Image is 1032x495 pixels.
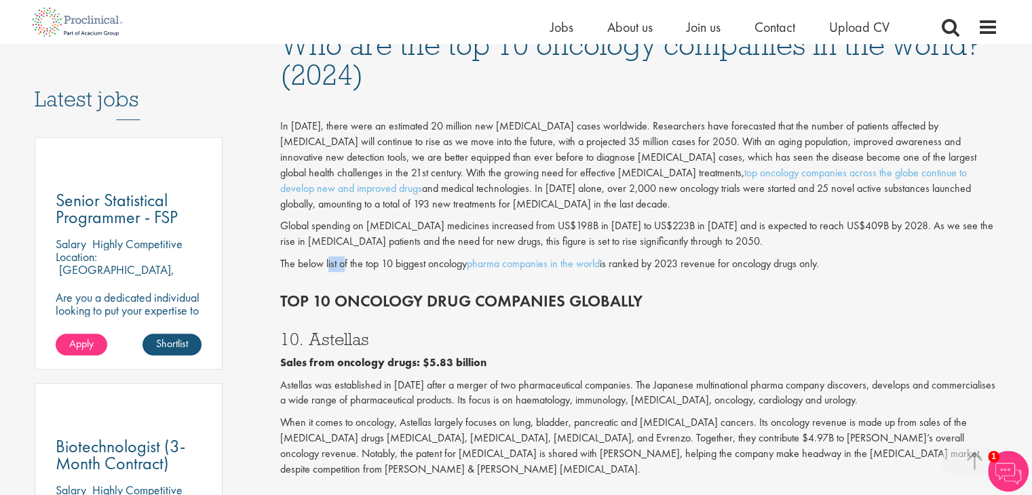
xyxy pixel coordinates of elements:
[56,249,97,264] span: Location:
[607,18,653,36] a: About us
[56,192,202,226] a: Senior Statistical Programmer - FSP
[988,451,999,462] span: 1
[754,18,795,36] a: Contact
[142,334,202,355] a: Shortlist
[467,256,600,271] a: pharma companies in the world
[280,218,998,250] p: Global spending on [MEDICAL_DATA] medicines increased from US$198B in [DATE] to US$223B in [DATE]...
[280,256,998,272] p: The below list of the top 10 biggest oncology is ranked by 2023 revenue for oncology drugs only.
[92,236,183,252] p: Highly Competitive
[35,54,223,120] h3: Latest jobs
[687,18,721,36] a: Join us
[56,262,174,290] p: [GEOGRAPHIC_DATA], [GEOGRAPHIC_DATA]
[280,330,998,348] h3: 10. Astellas
[69,336,94,351] span: Apply
[280,119,998,212] p: In [DATE], there were an estimated 20 million new [MEDICAL_DATA] cases worldwide. Researchers hav...
[56,189,178,229] span: Senior Statistical Programmer - FSP
[280,378,998,409] p: Astellas was established in [DATE] after a merger of two pharmaceutical companies. The Japanese m...
[280,30,998,90] h1: Who are the top 10 oncology companies in the world? (2024)
[280,355,486,370] b: Sales from oncology drugs: $5.83 billion
[280,292,998,310] h2: Top 10 Oncology drug companies globally
[56,334,107,355] a: Apply
[56,236,86,252] span: Salary
[56,291,202,342] p: Are you a dedicated individual looking to put your expertise to work fully flexibly in a remote p...
[988,451,1029,492] img: Chatbot
[829,18,890,36] a: Upload CV
[56,435,185,475] span: Biotechnologist (3-Month Contract)
[56,438,202,472] a: Biotechnologist (3-Month Contract)
[280,165,967,195] a: top oncology companies across the globe continue to develop new and improved drugs
[550,18,573,36] a: Jobs
[280,415,998,477] p: When it comes to oncology, Astellas largely focuses on lung, bladder, pancreatic and [MEDICAL_DAT...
